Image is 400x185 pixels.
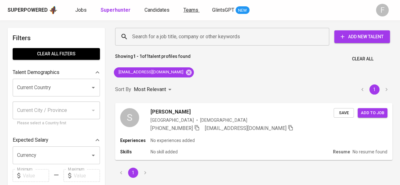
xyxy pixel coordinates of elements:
[369,84,379,95] button: page 1
[337,109,351,117] span: Save
[13,136,48,144] p: Expected Salary
[13,33,100,43] h6: Filters
[75,7,87,13] span: Jobs
[17,120,95,126] p: Please select a Country first
[339,33,385,41] span: Add New Talent
[13,48,100,60] button: Clear All filters
[333,149,350,155] p: Resume
[49,5,58,15] img: app logo
[352,55,373,63] span: Clear All
[120,137,151,144] p: Experiences
[200,117,248,123] span: [DEMOGRAPHIC_DATA]
[128,168,138,178] button: page 1
[134,84,174,96] div: Most Relevant
[8,5,58,15] a: Superpoweredapp logo
[115,86,131,93] p: Sort By
[334,30,390,43] button: Add New Talent
[151,149,178,155] p: No skill added
[236,7,249,14] span: NEW
[120,108,139,127] div: S
[151,108,191,116] span: [PERSON_NAME]
[358,108,387,118] button: Add to job
[356,84,392,95] nav: pagination navigation
[353,149,387,155] p: No resume found
[114,69,187,75] span: [EMAIL_ADDRESS][DOMAIN_NAME]
[13,134,100,146] div: Expected Salary
[114,67,194,77] div: [EMAIL_ADDRESS][DOMAIN_NAME]
[151,125,193,131] span: [PHONE_NUMBER]
[13,69,59,76] p: Talent Demographics
[89,83,98,92] button: Open
[89,151,98,160] button: Open
[23,169,49,182] input: Value
[133,54,142,59] b: 1 - 1
[361,109,384,117] span: Add to job
[145,6,171,14] a: Candidates
[101,7,131,13] b: Superhunter
[376,4,389,16] div: F
[212,6,249,14] a: GlintsGPT NEW
[134,86,166,93] p: Most Relevant
[145,7,169,13] span: Candidates
[183,6,200,14] a: Teams
[334,108,354,118] button: Save
[151,137,195,144] p: No experiences added
[75,6,88,14] a: Jobs
[120,149,151,155] p: Skills
[8,7,48,14] div: Superpowered
[205,125,286,131] span: [EMAIL_ADDRESS][DOMAIN_NAME]
[101,6,132,14] a: Superhunter
[146,54,149,59] b: 1
[349,53,376,65] button: Clear All
[212,7,234,13] span: GlintsGPT
[151,117,194,123] div: [GEOGRAPHIC_DATA]
[18,50,95,58] span: Clear All filters
[115,103,392,160] a: S[PERSON_NAME][GEOGRAPHIC_DATA][DEMOGRAPHIC_DATA] [PHONE_NUMBER] [EMAIL_ADDRESS][DOMAIN_NAME] Sav...
[115,168,151,178] nav: pagination navigation
[13,66,100,79] div: Talent Demographics
[183,7,198,13] span: Teams
[115,53,191,65] p: Showing of talent profiles found
[74,169,100,182] input: Value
